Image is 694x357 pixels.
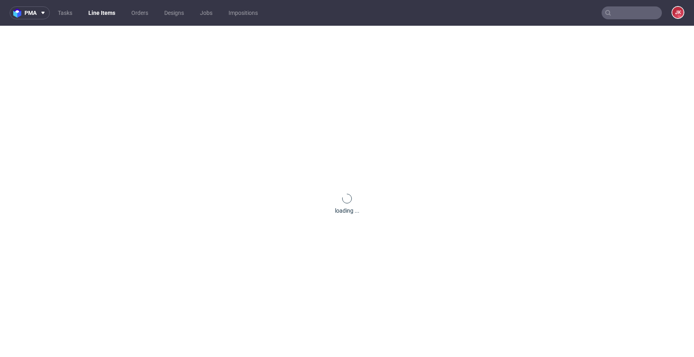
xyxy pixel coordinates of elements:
a: Designs [159,6,189,19]
img: logo [13,8,24,18]
a: Jobs [195,6,217,19]
figcaption: JK [672,7,684,18]
a: Line Items [84,6,120,19]
a: Orders [127,6,153,19]
button: pma [10,6,50,19]
a: Tasks [53,6,77,19]
a: Impositions [224,6,263,19]
div: loading ... [335,207,359,215]
span: pma [24,10,37,16]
